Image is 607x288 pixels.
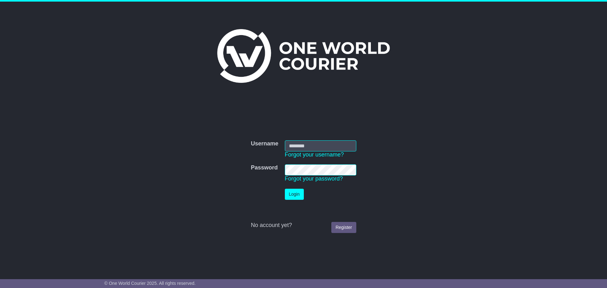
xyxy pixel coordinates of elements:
div: No account yet? [251,222,356,229]
button: Login [285,189,304,200]
label: Username [251,140,278,147]
a: Forgot your password? [285,175,343,182]
span: © One World Courier 2025. All rights reserved. [104,281,196,286]
img: One World [217,29,390,83]
a: Forgot your username? [285,151,344,158]
label: Password [251,164,278,171]
a: Register [331,222,356,233]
